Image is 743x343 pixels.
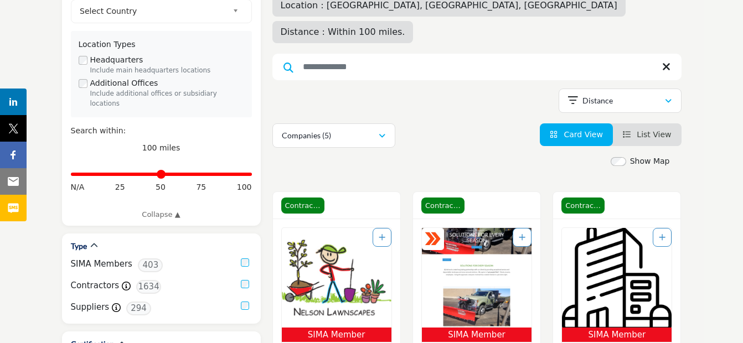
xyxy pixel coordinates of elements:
[637,130,671,139] span: List View
[241,280,249,288] input: Contractors checkbox
[71,241,87,252] h2: Type
[79,39,244,50] div: Location Types
[71,258,132,271] label: SIMA Members
[71,181,85,193] span: N/A
[71,279,120,292] label: Contractors
[71,209,252,220] a: Collapse ▲
[142,143,180,152] span: 100 miles
[559,89,682,113] button: Distance
[272,123,395,148] button: Companies (5)
[540,123,613,146] li: Card View
[519,233,525,242] a: Add To List
[659,233,665,242] a: Add To List
[282,130,331,141] p: Companies (5)
[138,258,163,272] span: 403
[136,280,161,294] span: 1634
[90,89,244,109] div: Include additional offices or subsidiary locations
[424,329,529,341] span: SIMA Member
[115,181,125,193] span: 25
[425,231,441,247] img: ASM Certified Badge Icon
[379,233,385,242] a: Add To List
[71,125,252,137] div: Search within:
[90,77,158,89] label: Additional Offices
[561,198,605,214] span: Contractor
[80,4,228,18] span: Select Country
[284,329,389,341] span: SIMA Member
[71,301,110,314] label: Suppliers
[582,95,613,106] p: Distance
[562,228,672,342] a: Open Listing in new tab
[564,329,669,341] span: SIMA Member
[613,123,682,146] li: List View
[156,181,166,193] span: 50
[281,198,324,214] span: Contractor
[272,54,682,80] input: Search Keyword
[282,228,391,342] a: Open Listing in new tab
[422,228,532,328] img: JLS Landscape & Sprinkler, Inc.
[282,228,391,328] img: Nelson Lawnscapes
[562,228,672,328] img: The Green Plan, Inc.
[550,130,603,139] a: View Card
[421,198,465,214] span: Contractor
[241,302,249,310] input: Suppliers checkbox
[90,54,143,66] label: Headquarters
[623,130,672,139] a: View List
[281,27,405,37] span: Distance : Within 100 miles.
[564,130,602,139] span: Card View
[126,302,151,315] span: 294
[90,66,244,76] div: Include main headquarters locations
[630,155,670,167] label: Show Map
[196,181,206,193] span: 75
[237,181,252,193] span: 100
[422,228,532,342] a: Open Listing in new tab
[241,258,249,267] input: SIMA Members checkbox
